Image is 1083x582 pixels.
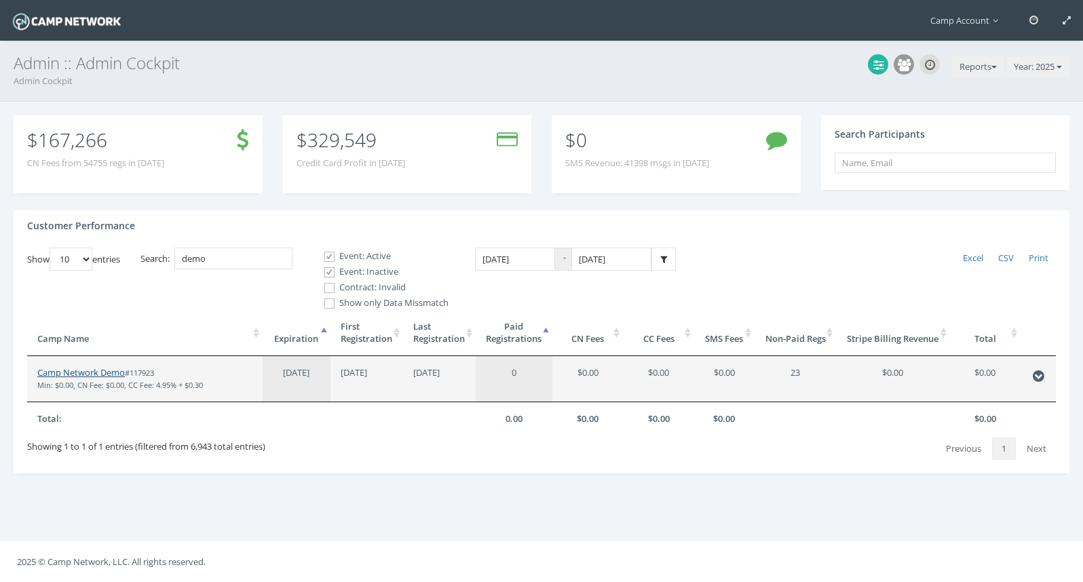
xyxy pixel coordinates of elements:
[623,402,694,435] th: $0.00
[1021,248,1056,269] a: Print
[297,157,405,170] span: Credit Card Profit in [DATE]
[283,366,309,379] span: [DATE]
[565,127,587,153] span: $0
[992,438,1016,461] a: 1
[950,356,1021,402] td: $0.00
[836,310,949,356] th: Stripe Billing Revenue: activate to sort column ascending
[27,132,164,147] p: $
[1017,438,1056,461] a: Next
[623,356,694,402] td: $0.00
[140,248,292,270] label: Search:
[27,435,265,452] div: Showing 1 to 1 of 1 entries (filtered from 6,943 total entries)
[694,356,755,402] td: $0.00
[10,9,123,33] img: Camp Network
[403,310,476,356] th: LastRegistration: activate to sort column ascending
[27,220,135,231] h4: Customer Performance
[755,310,836,356] th: Non-Paid Regs: activate to sort column ascending
[952,56,1004,78] button: Reports
[403,356,476,402] td: [DATE]
[552,402,624,435] th: $0.00
[991,248,1021,269] a: CSV
[998,252,1014,264] span: CSV
[313,250,449,263] label: Event: Active
[552,356,624,402] td: $0.00
[476,310,552,356] th: PaidRegistrations: activate to sort column ascending
[307,127,377,153] span: 329,549
[835,153,1057,173] input: Name, Email
[14,75,73,87] a: Admin Cockpit
[694,310,755,356] th: SMS Fees: activate to sort column ascending
[476,402,552,435] th: 0.00
[1006,56,1069,78] button: Year: 2025
[623,310,694,356] th: CC Fees: activate to sort column ascending
[930,14,1005,26] span: Camp Account
[565,157,709,170] span: SMS Revenue: 41398 msgs in [DATE]
[963,252,983,264] span: Excel
[313,296,449,310] label: Show only Data Missmatch
[475,248,555,271] input: Date Range: From
[37,366,125,379] a: Camp Network Demo
[17,554,1066,569] p: 2025 © Camp Network, LLC. All rights reserved.
[27,310,263,356] th: Camp Name: activate to sort column ascending
[555,248,571,271] span: -
[263,310,330,356] th: Expiration: activate to sort column descending
[571,248,651,271] input: Date Range: To
[14,54,1069,72] h3: Admin :: Admin Cockpit
[330,356,403,402] td: [DATE]
[950,310,1021,356] th: Total: activate to sort column ascending
[694,402,755,435] th: $0.00
[330,310,403,356] th: FirstRegistration: activate to sort column ascending
[950,402,1021,435] th: $0.00
[27,248,120,271] label: Show entries
[313,265,449,279] label: Event: Inactive
[1014,60,1054,73] span: Year: 2025
[955,248,991,269] a: Excel
[476,356,552,402] td: 0
[38,127,107,153] span: 167,266
[313,281,449,294] label: Contract: Invalid
[755,356,836,402] td: 23
[50,248,92,271] select: Showentries
[936,438,991,461] a: Previous
[552,310,624,356] th: CN Fees: activate to sort column ascending
[1029,252,1048,264] span: Print
[836,356,949,402] td: $0.00
[27,402,263,435] th: Total:
[297,132,405,147] p: $
[174,248,292,270] input: Search:
[835,129,925,139] h4: Search Participants
[27,157,164,170] span: CN Fees from 54755 regs in [DATE]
